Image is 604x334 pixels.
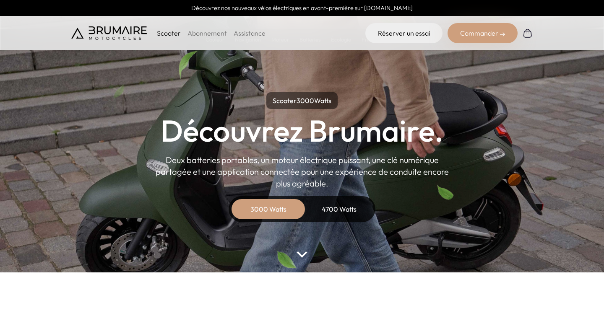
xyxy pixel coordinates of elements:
[297,96,314,105] span: 3000
[266,92,338,109] p: Scooter Watts
[161,116,443,146] h1: Découvrez Brumaire.
[297,251,307,258] img: arrow-bottom.png
[448,23,518,43] div: Commander
[157,28,181,38] p: Scooter
[234,29,266,37] a: Assistance
[155,154,449,189] p: Deux batteries portables, un moteur électrique puissant, une clé numérique partagée et une applic...
[305,199,372,219] div: 4700 Watts
[235,199,302,219] div: 3000 Watts
[187,29,227,37] a: Abonnement
[500,32,505,37] img: right-arrow-2.png
[523,28,533,38] img: Panier
[71,26,147,40] img: Brumaire Motocycles
[365,23,443,43] a: Réserver un essai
